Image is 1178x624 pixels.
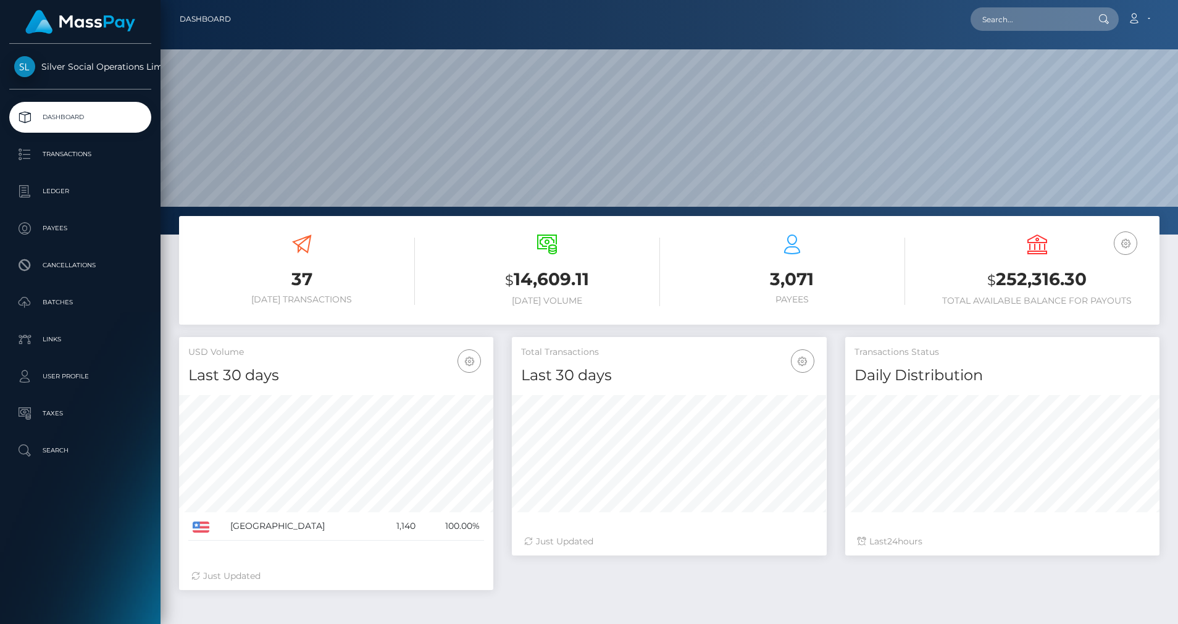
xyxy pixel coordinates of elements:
[14,56,35,77] img: Silver Social Operations Limited
[14,330,146,349] p: Links
[679,294,905,305] h6: Payees
[9,435,151,466] a: Search
[858,535,1147,548] div: Last hours
[25,10,135,34] img: MassPay Logo
[9,398,151,429] a: Taxes
[9,287,151,318] a: Batches
[854,365,1150,386] h4: Daily Distribution
[14,145,146,164] p: Transactions
[14,293,146,312] p: Batches
[505,272,514,289] small: $
[971,7,1087,31] input: Search...
[188,365,484,386] h4: Last 30 days
[433,267,660,293] h3: 14,609.11
[521,346,817,359] h5: Total Transactions
[180,6,231,32] a: Dashboard
[226,512,379,541] td: [GEOGRAPHIC_DATA]
[14,108,146,127] p: Dashboard
[188,346,484,359] h5: USD Volume
[433,296,660,306] h6: [DATE] Volume
[521,365,817,386] h4: Last 30 days
[379,512,420,541] td: 1,140
[9,361,151,392] a: User Profile
[987,272,996,289] small: $
[188,267,415,291] h3: 37
[924,296,1150,306] h6: Total Available Balance for Payouts
[14,404,146,423] p: Taxes
[14,256,146,275] p: Cancellations
[524,535,814,548] div: Just Updated
[14,367,146,386] p: User Profile
[14,182,146,201] p: Ledger
[9,213,151,244] a: Payees
[420,512,484,541] td: 100.00%
[9,139,151,170] a: Transactions
[854,346,1150,359] h5: Transactions Status
[9,102,151,133] a: Dashboard
[887,536,898,547] span: 24
[14,441,146,460] p: Search
[193,522,209,533] img: US.png
[191,570,481,583] div: Just Updated
[9,250,151,281] a: Cancellations
[188,294,415,305] h6: [DATE] Transactions
[14,219,146,238] p: Payees
[9,324,151,355] a: Links
[679,267,905,291] h3: 3,071
[9,176,151,207] a: Ledger
[924,267,1150,293] h3: 252,316.30
[9,61,151,72] span: Silver Social Operations Limited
